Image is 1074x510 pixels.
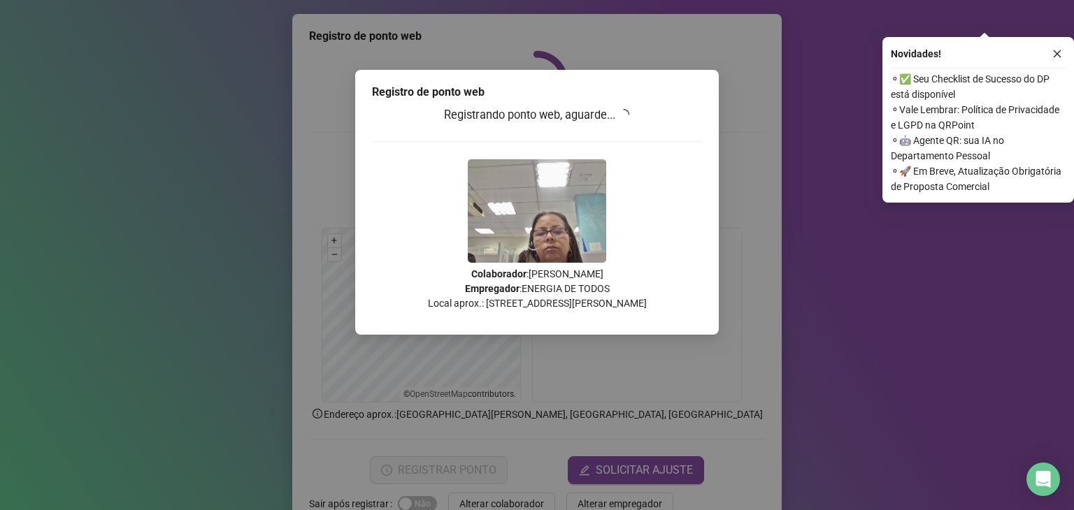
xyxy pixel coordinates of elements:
div: Open Intercom Messenger [1026,462,1060,496]
div: Registro de ponto web [372,84,702,101]
strong: Empregador [465,283,520,294]
p: : [PERSON_NAME] : ENERGIA DE TODOS Local aprox.: [STREET_ADDRESS][PERSON_NAME] [372,267,702,311]
span: ⚬ 🤖 Agente QR: sua IA no Departamento Pessoal [891,133,1066,163]
strong: Colaborador [471,268,527,279]
h3: Registrando ponto web, aguarde... [372,106,702,124]
img: 9k= [468,159,606,263]
span: Novidades ! [891,46,941,61]
span: ⚬ Vale Lembrar: Política de Privacidade e LGPD na QRPoint [891,102,1066,133]
span: ⚬ 🚀 Em Breve, Atualização Obrigatória de Proposta Comercial [891,163,1066,194]
span: ⚬ ✅ Seu Checklist de Sucesso do DP está disponível [891,71,1066,102]
span: loading [617,107,632,122]
span: close [1052,49,1062,59]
